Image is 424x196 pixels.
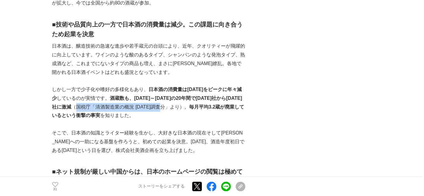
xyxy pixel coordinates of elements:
p: そこで、日本酒の知識とライター経験を生かし、大好きな日本酒の現在そして[PERSON_NAME]への一助になる基盤を作ろうと、初めての起業を決意。[DATE]、酒造年度初日である[DATE]とい... [52,129,245,155]
strong: 日本酒の消費量は[DATE]をピークに年々減少 [52,87,242,101]
p: 日本酒は、醸造技術の急速な進歩や若手蔵元の台頭により、近年、クオリティーが飛躍的に向上しています。ワインのような酸のあるタイプ、シャンパンのような発泡タイプ、熟成酒など、これまでにないタイプの商... [52,42,245,77]
p: 31 [52,188,58,191]
strong: ■ネット規制が厳しい中国からは、日本のホームページの閲覧は極めて困難 [52,168,243,185]
p: ストーリーをシェアする [139,184,185,189]
p: しかし一方で少子化や嗜好の多様化もあり、 しているのが実情です。 （国税庁「清酒製造業の概況 [DATE]調査分」より）。 を知りました。 [52,85,245,120]
strong: 毎月平均3.2蔵が廃業しているという衝撃の事実 [52,104,244,118]
strong: 酒蔵数も、[DATE]～[DATE]の20年間で[DATE]社から[DATE]社に激減 [52,96,242,109]
strong: ■技術や品質向上の一方で日本酒の消費量は減少。この課題に向き合うため起業を決意 [52,21,243,37]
